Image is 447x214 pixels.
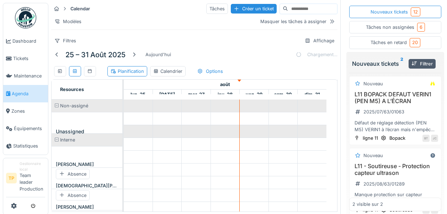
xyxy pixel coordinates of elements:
span: Interne [60,137,75,143]
div: Absence [56,169,90,179]
div: Calendrier [153,68,182,75]
div: Nouveau [363,152,383,159]
strong: Calendar [68,5,93,12]
sup: 2 [400,59,403,68]
span: Maintenance [14,73,45,79]
div: Masquer les tâches à assigner [260,18,326,25]
a: 29 août 2025 [244,90,264,99]
a: TP Gestionnaire localTeam leader Production [6,161,45,197]
h5: 25 – 31 août 2025 [65,50,126,59]
div: Chargement… [296,49,337,60]
a: Maintenance [3,67,48,85]
div: Nouveau [363,80,383,87]
div: 2025/07/63/01063 [363,108,404,115]
img: Badge_color-CXgf-gQk.svg [15,7,36,28]
div: [DEMOGRAPHIC_DATA][PERSON_NAME] [56,182,118,189]
a: 25 août 2025 [129,90,147,99]
a: 26 août 2025 [158,90,177,99]
span: Tickets [13,55,45,62]
div: Tâches [206,4,228,14]
div: Options [194,66,226,76]
a: 27 août 2025 [186,90,206,99]
div: ligne 11 [363,135,378,141]
div: Unassigned [56,128,118,135]
div: Modèles [51,16,85,27]
div: Tâches en retard [371,38,420,47]
span: Zones [11,108,45,114]
h3: L11 BOPACK DEFAUT VERIN1 (PEN M5) A L’ÉCRAN [352,91,438,105]
a: Zones [3,102,48,120]
div: Manque protection sur capteur ultrason (émetteur est protégé mais pas le récepteur) [352,191,438,205]
a: Tickets [3,50,48,67]
span: Dashboard [12,38,45,44]
div: Planification [111,68,144,75]
div: Affichage [302,36,337,46]
a: 31 août 2025 [303,90,322,99]
div: BT [422,135,430,142]
a: 25 août 2025 [218,80,232,89]
a: Dashboard [3,32,48,50]
div: JC [431,135,438,142]
div: 2 visible sur 2 [352,201,383,208]
span: Équipements [14,125,45,132]
div: Nouveaux tickets [352,59,406,68]
div: Nouveaux tickets [371,7,420,16]
span: Non-assigné [60,103,88,108]
div: 6 [420,24,422,31]
span: Agenda [12,90,45,97]
div: Tâches non assignées [366,23,425,32]
div: Absence [56,190,90,200]
div: Créer un ticket [231,4,277,14]
a: 30 août 2025 [272,90,294,99]
h3: L11 - Soutireuse - Protection capteur ultrason [352,163,438,176]
a: Équipements [3,120,48,137]
div: 20 [412,39,418,46]
div: Gestionnaire local [20,161,45,172]
div: Bopack [389,135,405,141]
a: Agenda [3,85,48,102]
div: Défaut de réglage détection (PEN M5) VERIN1 à l’écran mais n'empêche pas de tourner [352,119,438,133]
div: Aujourd'hui [143,50,174,59]
span: Resources [60,87,84,92]
div: Filtrer [409,59,436,69]
div: 2025/08/63/01289 [363,181,405,187]
div: 12 [413,9,418,15]
li: Team leader Production [20,161,45,195]
div: Filtres [51,36,79,46]
a: 28 août 2025 [216,90,234,99]
div: [PERSON_NAME] [56,161,118,168]
li: TP [6,173,17,183]
span: Statistiques [13,143,45,149]
a: Statistiques [3,137,48,155]
div: [PERSON_NAME] [56,204,118,211]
